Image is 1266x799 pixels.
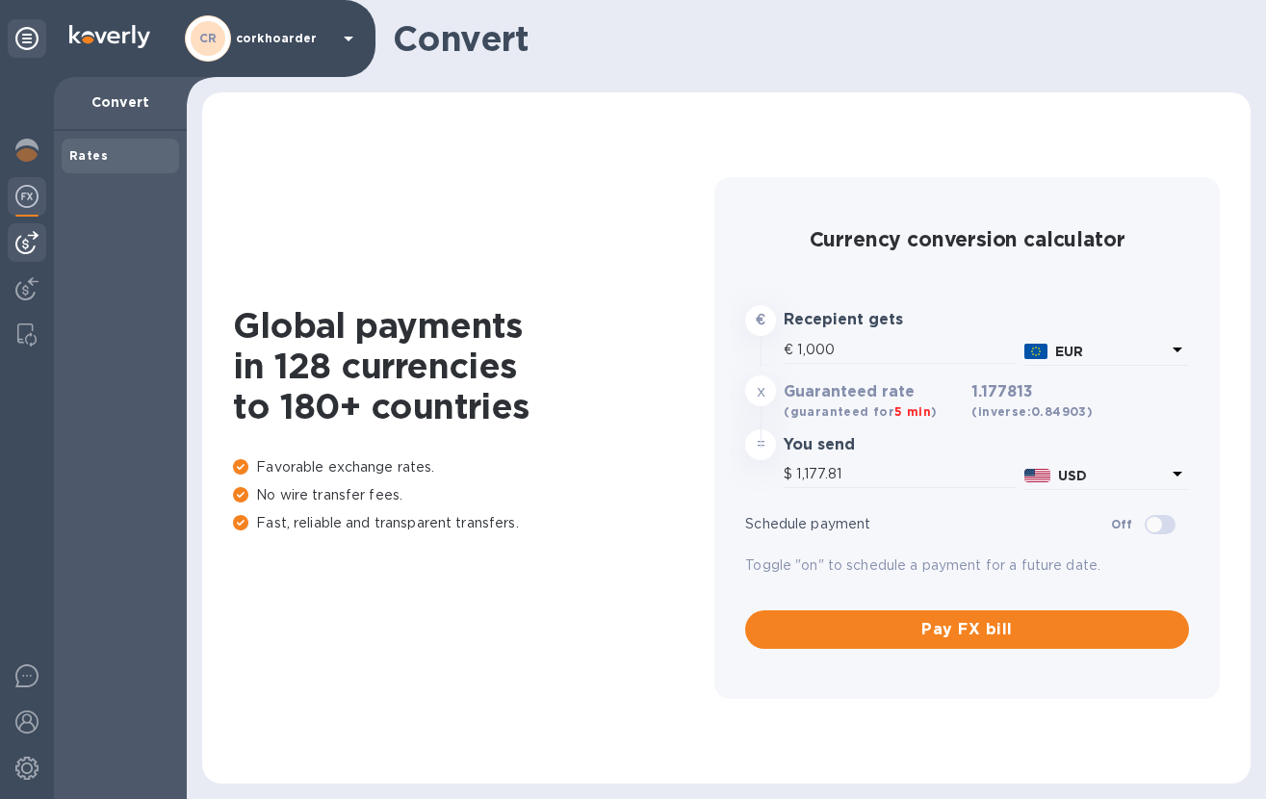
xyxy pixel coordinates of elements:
h3: 1.177813 [971,383,1093,422]
span: Pay FX bill [761,618,1174,641]
h2: Currency conversion calculator [745,227,1189,251]
b: (inverse: 0.84903 ) [971,404,1093,419]
input: Amount [797,336,1017,365]
div: € [784,336,797,365]
span: 5 min [894,404,931,419]
input: Amount [796,460,1017,489]
img: USD [1024,469,1050,482]
p: Convert [69,92,171,112]
b: Rates [69,148,108,163]
button: Pay FX bill [745,610,1189,649]
p: Favorable exchange rates. [233,457,714,477]
b: USD [1058,468,1087,483]
div: = [745,429,776,460]
h3: Recepient gets [784,311,964,329]
img: Foreign exchange [15,185,39,208]
img: Logo [69,25,150,48]
b: Off [1111,517,1133,531]
p: Toggle "on" to schedule a payment for a future date. [745,555,1189,576]
h1: Global payments in 128 currencies to 180+ countries [233,305,714,426]
p: No wire transfer fees. [233,485,714,505]
p: corkhoarder [236,32,332,45]
b: CR [199,31,218,45]
div: x [745,375,776,406]
h1: Convert [393,18,1235,59]
h3: You send [784,436,964,454]
p: Schedule payment [745,514,1110,534]
div: $ [784,460,796,489]
b: (guaranteed for ) [784,404,937,419]
b: EUR [1055,344,1083,359]
div: Unpin categories [8,19,46,58]
strong: € [756,312,765,327]
h3: Guaranteed rate [784,383,964,401]
p: Fast, reliable and transparent transfers. [233,513,714,533]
